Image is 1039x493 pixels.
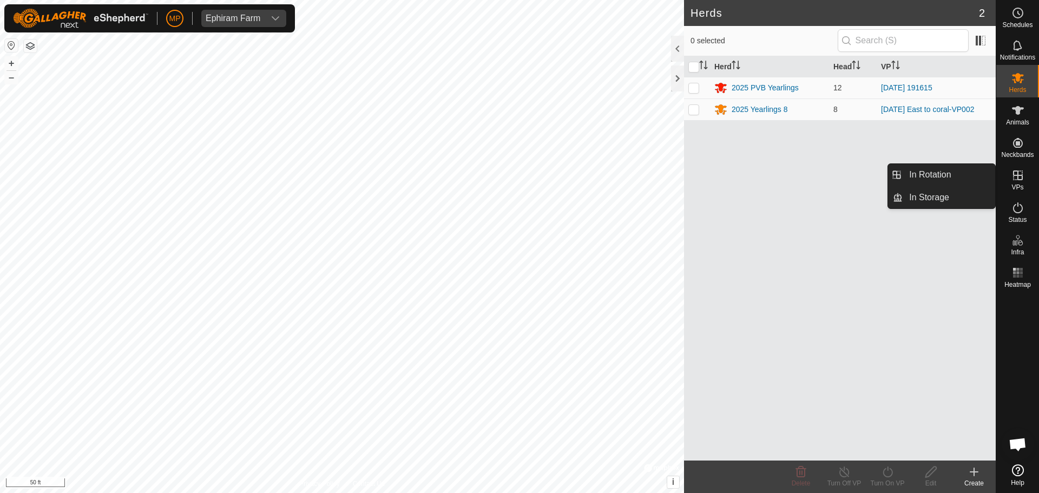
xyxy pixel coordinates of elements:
p-sorticon: Activate to sort [891,62,900,71]
div: Turn Off VP [823,478,866,488]
th: Herd [710,56,829,77]
span: Delete [792,479,811,487]
span: In Rotation [909,168,951,181]
img: Gallagher Logo [13,9,148,28]
li: In Rotation [888,164,995,186]
span: VPs [1011,184,1023,190]
div: Ephiram Farm [206,14,260,23]
a: [DATE] East to coral-VP002 [881,105,974,114]
span: Notifications [1000,54,1035,61]
span: Heatmap [1004,281,1031,288]
a: In Rotation [903,164,995,186]
button: i [667,476,679,488]
input: Search (S) [838,29,969,52]
span: Animals [1006,119,1029,126]
button: – [5,71,18,84]
div: Open chat [1002,428,1034,461]
span: Schedules [1002,22,1033,28]
div: 2025 PVB Yearlings [732,82,799,94]
span: Ephiram Farm [201,10,265,27]
button: Reset Map [5,39,18,52]
span: 8 [833,105,838,114]
span: 0 selected [691,35,838,47]
span: 2 [979,5,985,21]
a: Contact Us [353,479,385,489]
span: Help [1011,479,1024,486]
button: Map Layers [24,40,37,52]
span: 12 [833,83,842,92]
a: [DATE] 191615 [881,83,932,92]
span: Status [1008,216,1027,223]
p-sorticon: Activate to sort [732,62,740,71]
p-sorticon: Activate to sort [699,62,708,71]
div: Turn On VP [866,478,909,488]
div: dropdown trigger [265,10,286,27]
div: 2025 Yearlings 8 [732,104,788,115]
div: Edit [909,478,952,488]
span: MP [169,13,181,24]
button: + [5,57,18,70]
span: Herds [1009,87,1026,93]
span: In Storage [909,191,949,204]
span: i [672,477,674,487]
p-sorticon: Activate to sort [852,62,860,71]
a: Privacy Policy [299,479,340,489]
span: Neckbands [1001,152,1034,158]
th: VP [877,56,996,77]
th: Head [829,56,877,77]
li: In Storage [888,187,995,208]
a: In Storage [903,187,995,208]
div: Create [952,478,996,488]
span: Infra [1011,249,1024,255]
h2: Herds [691,6,979,19]
a: Help [996,460,1039,490]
